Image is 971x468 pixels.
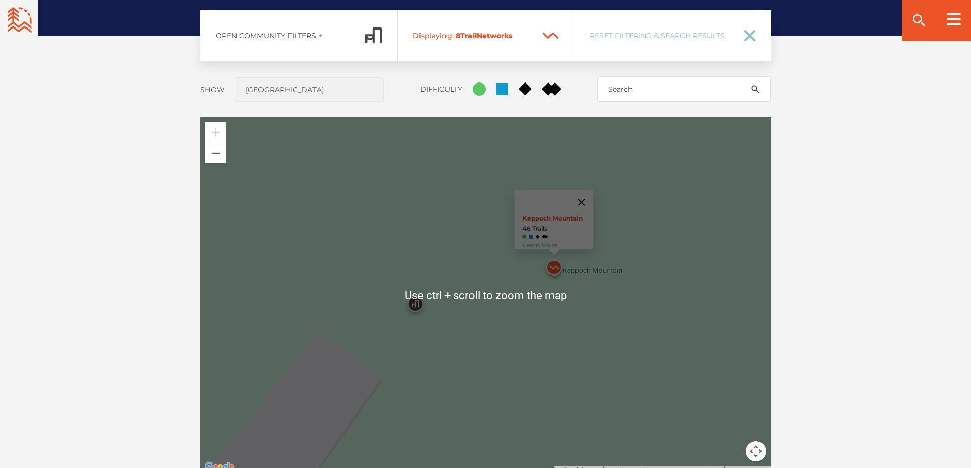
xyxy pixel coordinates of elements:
[569,190,593,214] button: Close
[200,85,225,94] label: Show
[590,31,730,40] span: Reset Filtering & Search Results
[597,76,771,102] input: Search
[522,225,593,232] strong: 46 Trails
[205,143,226,163] button: Zoom out
[522,241,557,249] a: Learn More
[911,12,927,29] ion-icon: search
[205,122,226,143] button: Zoom in
[200,10,398,61] a: Open Community Filtersadd
[509,31,513,40] span: s
[456,31,460,40] span: 8
[529,235,533,239] img: Blue Square
[750,84,760,94] ion-icon: search
[522,214,582,222] a: Keppoch Mountain
[216,31,316,40] span: Open Community Filters
[542,235,548,239] img: Double Black Diamond
[317,32,324,39] ion-icon: add
[477,31,509,40] span: Network
[420,85,462,94] label: Difficulty
[740,76,771,102] button: search
[535,235,539,239] img: Black Diamond
[574,10,771,61] a: Reset Filtering & Search Results
[522,235,526,239] img: Green Circle
[746,441,766,461] button: Map camera controls
[413,31,454,40] span: Displaying:
[413,31,533,40] span: Trail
